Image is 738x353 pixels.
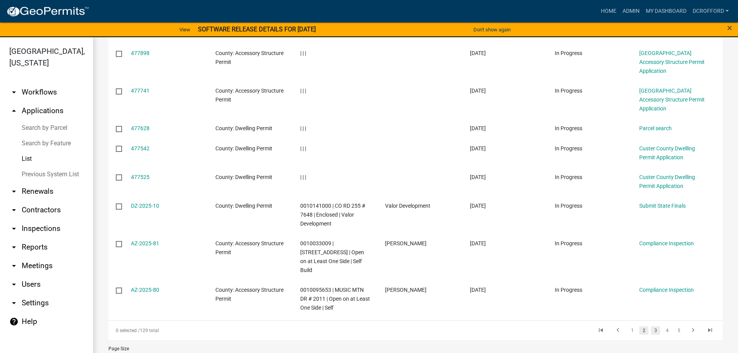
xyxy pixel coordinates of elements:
span: In Progress [555,125,582,131]
span: County: Dwelling Permit [215,145,272,152]
span: 09/10/2025 [470,240,486,246]
a: 477741 [131,88,150,94]
li: page 5 [673,324,685,337]
i: arrow_drop_down [9,187,19,196]
i: arrow_drop_down [9,243,19,252]
span: 09/12/2025 [470,145,486,152]
span: County: Accessory Structure Permit [215,240,284,255]
span: In Progress [555,287,582,293]
a: 4 [662,326,672,335]
span: County: Dwelling Permit [215,203,272,209]
span: County: Accessory Structure Permit [215,287,284,302]
a: 3 [651,326,660,335]
a: 477898 [131,50,150,56]
span: 09/12/2025 [470,50,486,56]
strong: SOFTWARE RELEASE DETAILS FOR [DATE] [198,26,316,33]
span: Nicole Cotellessa [385,240,427,246]
a: 2 [639,326,649,335]
span: × [727,22,732,33]
a: AZ-2025-81 [131,240,159,246]
a: 1 [628,326,637,335]
a: AZ-2025-80 [131,287,159,293]
span: In Progress [555,145,582,152]
span: In Progress [555,203,582,209]
a: Custer County Dwelling Permit Application [639,174,695,189]
a: [GEOGRAPHIC_DATA] Accessory Structure Permit Application [639,50,705,74]
a: DZ-2025-10 [131,203,159,209]
a: 477542 [131,145,150,152]
span: 0010095653 | MUSIC MTN DR # 2011 | Open on at Least One Side | Self [300,287,370,311]
span: 0 selected / [116,328,140,333]
span: 09/12/2025 [470,125,486,131]
span: 09/12/2025 [470,88,486,94]
span: | | | [300,174,306,180]
a: Custer County Dwelling Permit Application [639,145,695,160]
a: 477628 [131,125,150,131]
span: In Progress [555,174,582,180]
a: View [176,23,193,36]
a: Admin [619,4,643,19]
i: arrow_drop_down [9,205,19,215]
li: page 1 [626,324,638,337]
button: Close [727,23,732,33]
span: 09/11/2025 [470,203,486,209]
a: Parcel search [639,125,672,131]
div: 129 total [108,321,351,340]
li: page 3 [650,324,661,337]
button: Don't show again [470,23,514,36]
span: County: Dwelling Permit [215,125,272,131]
a: dcrofford [690,4,732,19]
span: In Progress [555,88,582,94]
a: 5 [674,326,683,335]
a: go to last page [703,326,717,335]
span: In Progress [555,50,582,56]
i: help [9,317,19,326]
li: page 2 [638,324,650,337]
span: County: Accessory Structure Permit [215,50,284,65]
a: 477525 [131,174,150,180]
i: arrow_drop_down [9,88,19,97]
a: go to first page [593,326,608,335]
a: My Dashboard [643,4,690,19]
a: go to previous page [611,326,625,335]
a: [GEOGRAPHIC_DATA] Accessory Structure Permit Application [639,88,705,112]
a: Compliance Inspection [639,240,694,246]
span: County: Dwelling Permit [215,174,272,180]
i: arrow_drop_down [9,298,19,308]
i: arrow_drop_up [9,106,19,115]
i: arrow_drop_down [9,280,19,289]
i: arrow_drop_down [9,224,19,233]
span: | | | [300,50,306,56]
span: 09/09/2025 [470,287,486,293]
a: Compliance Inspection [639,287,694,293]
span: Valor Development [385,203,430,209]
span: Stephanie Berry [385,287,427,293]
span: | | | [300,88,306,94]
li: page 4 [661,324,673,337]
span: | | | [300,145,306,152]
a: Submit State Finals [639,203,686,209]
span: 0010033009 | 1001 HAVEN RD | Open on at Least One Side | Self Build [300,240,364,273]
span: County: Accessory Structure Permit [215,88,284,103]
span: In Progress [555,240,582,246]
span: 0010141000 | CO RD 255 # 7648 | Enclosed | Valor Development [300,203,365,227]
span: | | | [300,125,306,131]
a: go to next page [686,326,700,335]
i: arrow_drop_down [9,261,19,270]
a: Home [598,4,619,19]
span: 09/12/2025 [470,174,486,180]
